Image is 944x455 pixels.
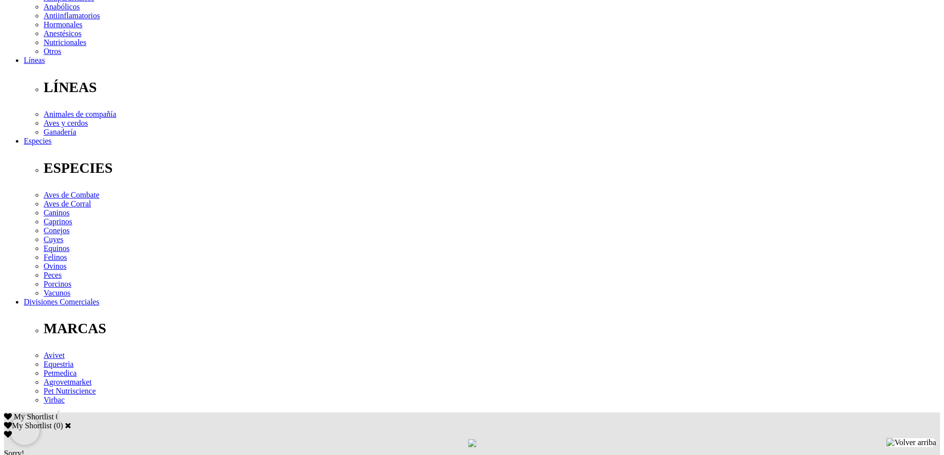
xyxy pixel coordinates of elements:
img: loading.gif [468,439,476,447]
a: Hormonales [44,20,82,29]
a: Anestésicos [44,29,81,38]
iframe: Brevo live chat [10,415,40,445]
a: Avivet [44,351,64,359]
span: ( ) [54,421,63,430]
a: Agrovetmarket [44,378,92,386]
a: Vacunos [44,289,70,297]
p: MARCAS [44,320,940,337]
a: Petmedica [44,369,77,377]
p: LÍNEAS [44,79,940,96]
a: Aves de Combate [44,191,100,199]
img: Volver arriba [887,438,936,447]
a: Nutricionales [44,38,86,47]
a: Cerrar [65,421,71,429]
a: Virbac [44,396,65,404]
a: Líneas [24,56,45,64]
a: Antiinflamatorios [44,11,100,20]
a: Ovinos [44,262,66,270]
label: 0 [56,421,60,430]
p: ESPECIES [44,160,940,176]
a: Anabólicos [44,2,80,11]
a: Equinos [44,244,69,253]
a: Otros [44,47,61,55]
a: Divisiones Comerciales [24,298,99,306]
a: Animales de compañía [44,110,116,118]
a: Equestria [44,360,73,368]
a: Peces [44,271,61,279]
a: Cuyes [44,235,63,244]
span: 0 [56,412,59,421]
a: Pet Nutriscience [44,387,96,395]
a: Caprinos [44,217,72,226]
a: Caninos [44,208,69,217]
a: Aves de Corral [44,200,91,208]
a: Porcinos [44,280,71,288]
a: Aves y cerdos [44,119,88,127]
span: My Shortlist [14,412,54,421]
a: Especies [24,137,52,145]
a: Ganadería [44,128,76,136]
label: My Shortlist [4,421,52,430]
a: Felinos [44,253,67,261]
a: Conejos [44,226,69,235]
